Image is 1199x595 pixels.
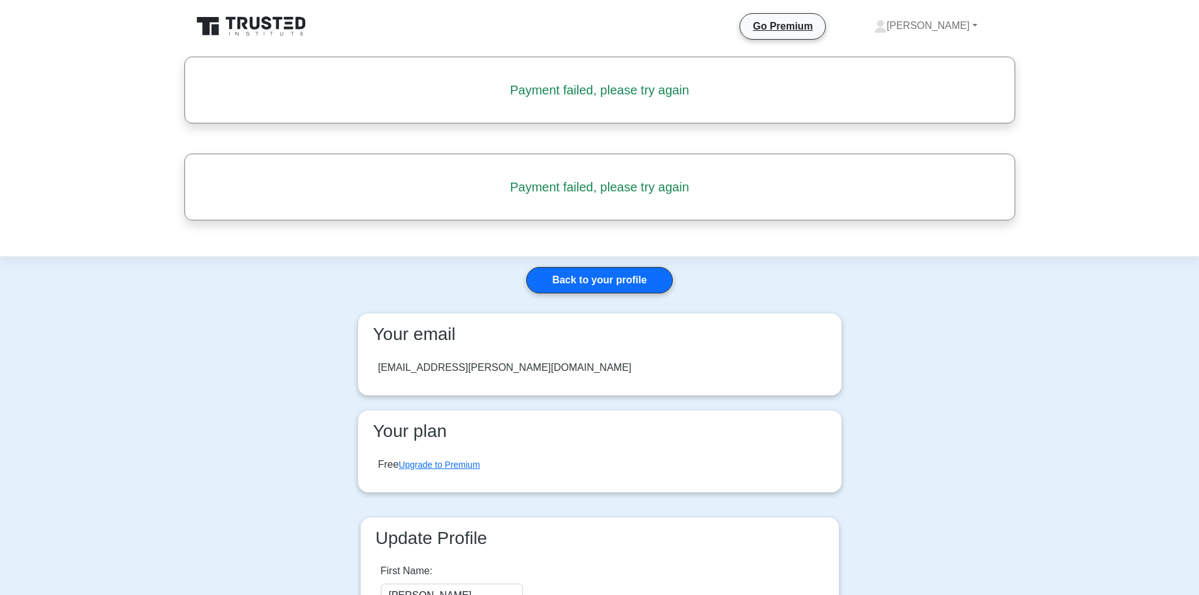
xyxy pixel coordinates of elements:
div: [EMAIL_ADDRESS][PERSON_NAME][DOMAIN_NAME] [378,360,632,375]
div: Free [378,457,480,472]
a: Upgrade to Premium [398,460,480,470]
h3: Update Profile [371,528,829,549]
h5: Payment failed, please try again [213,179,987,195]
h3: Your email [368,324,831,345]
label: First Name: [381,564,433,579]
a: [PERSON_NAME] [844,13,1008,38]
h5: Payment failed, please try again [213,82,987,98]
a: Go Premium [745,18,820,34]
h3: Your plan [368,421,831,442]
a: Back to your profile [526,267,672,293]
